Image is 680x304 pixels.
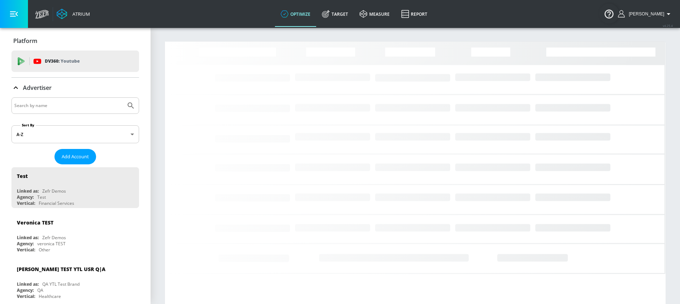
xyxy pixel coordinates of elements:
div: TestLinked as:Zefr DemosAgency:TestVertical:Financial Services [11,167,139,208]
div: [PERSON_NAME] TEST YTL USR Q|ALinked as:QA YTL Test BrandAgency:QAVertical:Healthcare [11,260,139,301]
div: Veronica TESTLinked as:Zefr DemosAgency:veronica TESTVertical:Other [11,214,139,255]
div: Advertiser [11,78,139,98]
span: login as: lindsay.benharris@zefr.com [626,11,664,16]
div: [PERSON_NAME] TEST YTL USR Q|A [17,266,105,272]
div: Veronica TEST [17,219,53,226]
a: Atrium [57,9,90,19]
div: Test [37,194,46,200]
a: measure [354,1,395,27]
span: v 4.25.4 [663,24,673,28]
a: Target [316,1,354,27]
div: Vertical: [17,293,35,299]
a: Report [395,1,433,27]
div: Atrium [70,11,90,17]
span: Add Account [62,153,89,161]
div: Vertical: [17,247,35,253]
div: A-Z [11,125,139,143]
p: Platform [13,37,37,45]
div: Agency: [17,287,34,293]
button: [PERSON_NAME] [618,10,673,18]
div: Agency: [17,241,34,247]
div: Agency: [17,194,34,200]
div: veronica TEST [37,241,66,247]
a: optimize [275,1,316,27]
div: Vertical: [17,200,35,206]
div: QA YTL Test Brand [42,281,80,287]
div: Financial Services [39,200,74,206]
label: Sort By [20,123,36,127]
div: Linked as: [17,188,39,194]
div: Linked as: [17,281,39,287]
div: Zefr Demos [42,188,66,194]
p: Advertiser [23,84,52,92]
div: Zefr Demos [42,235,66,241]
div: Linked as: [17,235,39,241]
div: Healthcare [39,293,61,299]
div: Platform [11,31,139,51]
input: Search by name [14,101,123,110]
p: DV360: [45,57,80,65]
div: Test [17,173,28,179]
button: Add Account [54,149,96,164]
div: QA [37,287,43,293]
p: Youtube [61,57,80,65]
button: Open Resource Center [599,4,619,24]
div: Other [39,247,50,253]
div: DV360: Youtube [11,50,139,72]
